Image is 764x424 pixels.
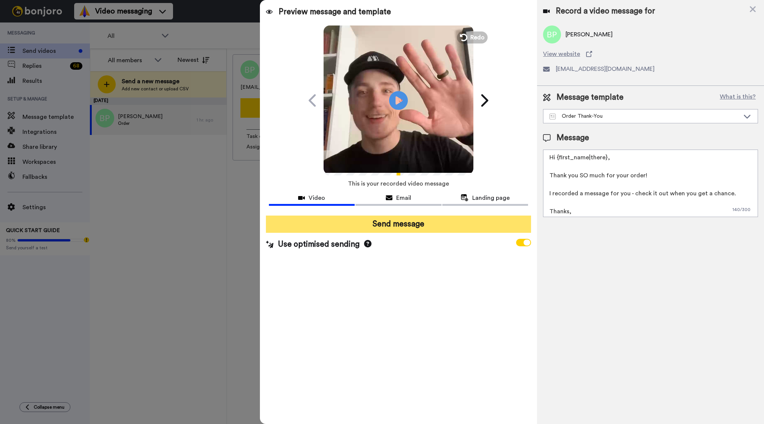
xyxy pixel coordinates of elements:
span: View website [543,49,580,58]
a: View website [543,49,758,58]
img: Message-temps.svg [549,114,556,120]
span: Video [309,193,325,202]
span: Message template [557,92,624,103]
span: Email [396,193,411,202]
span: Message [557,132,589,144]
button: What is this? [718,92,758,103]
span: [EMAIL_ADDRESS][DOMAIN_NAME] [556,64,655,73]
span: Landing page [472,193,510,202]
button: Send message [266,216,531,233]
span: Use optimised sending [278,239,360,250]
span: This is your recorded video message [348,175,449,192]
textarea: Hi {first_name|there}, Thank you SO much for your order! I recorded a message for you - check it ... [543,150,758,217]
div: Order Thank-You [549,112,740,120]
